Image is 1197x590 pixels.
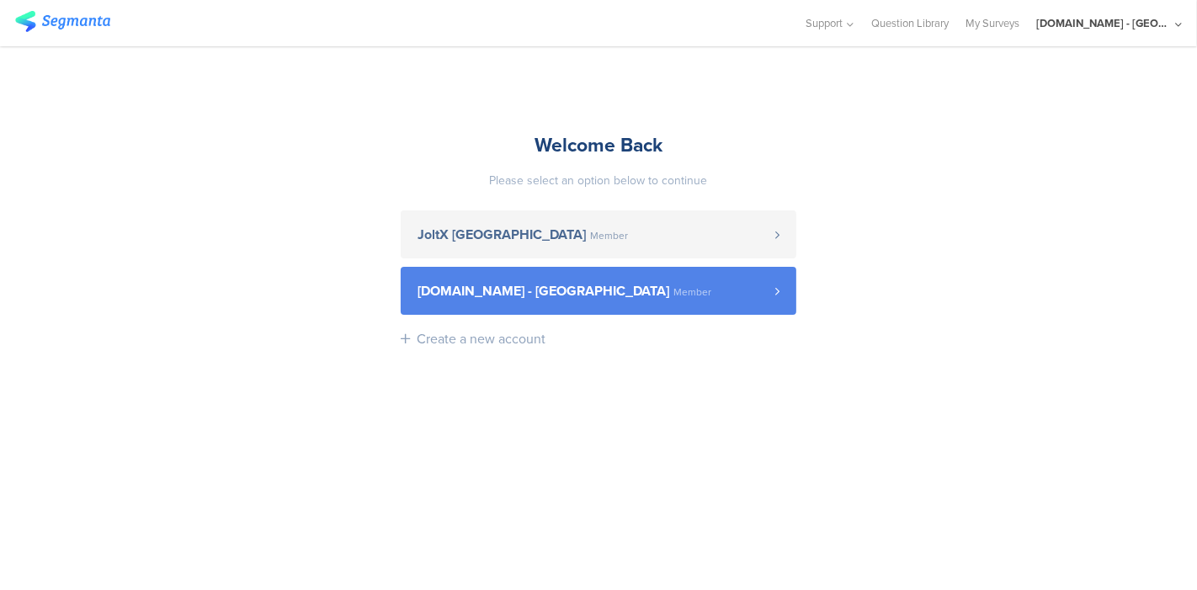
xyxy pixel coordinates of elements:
[401,130,796,159] div: Welcome Back
[417,329,545,348] div: Create a new account
[401,267,796,315] a: [DOMAIN_NAME] - [GEOGRAPHIC_DATA] Member
[673,287,711,297] span: Member
[590,231,628,241] span: Member
[401,172,796,189] div: Please select an option below to continue
[15,11,110,32] img: segmanta logo
[1036,15,1171,31] div: [DOMAIN_NAME] - [GEOGRAPHIC_DATA]
[418,284,669,298] span: [DOMAIN_NAME] - [GEOGRAPHIC_DATA]
[806,15,843,31] span: Support
[401,210,796,258] a: JoltX [GEOGRAPHIC_DATA] Member
[418,228,586,242] span: JoltX [GEOGRAPHIC_DATA]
